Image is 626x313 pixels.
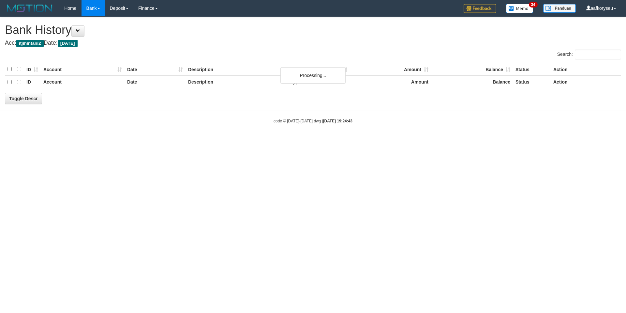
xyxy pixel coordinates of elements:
[41,63,125,76] th: Account
[5,40,621,46] h4: Acc: Date:
[274,119,352,123] small: code © [DATE]-[DATE] dwg |
[543,4,576,13] img: panduan.png
[5,23,621,37] h1: Bank History
[5,3,54,13] img: MOTION_logo.png
[551,63,621,76] th: Action
[58,40,78,47] span: [DATE]
[16,40,44,47] span: itjihintani2
[125,76,186,88] th: Date
[280,67,346,84] div: Processing...
[24,63,41,76] th: ID
[186,76,288,88] th: Description
[350,63,431,76] th: Amount
[186,63,288,76] th: Description
[575,50,621,59] input: Search:
[529,2,538,8] span: 34
[431,63,513,76] th: Balance
[431,76,513,88] th: Balance
[125,63,186,76] th: Date
[323,119,352,123] strong: [DATE] 19:24:43
[350,76,431,88] th: Amount
[551,76,621,88] th: Action
[557,50,621,59] label: Search:
[24,76,41,88] th: ID
[41,76,125,88] th: Account
[506,4,533,13] img: Button%20Memo.svg
[288,63,350,76] th: Type
[513,63,551,76] th: Status
[464,4,496,13] img: Feedback.jpg
[5,93,42,104] a: Toggle Descr
[513,76,551,88] th: Status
